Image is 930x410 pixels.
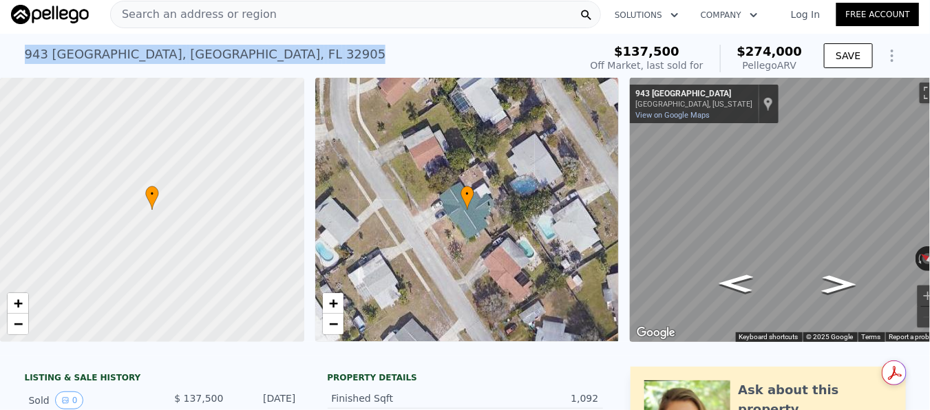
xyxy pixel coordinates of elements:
div: [DATE] [235,391,296,409]
div: Property details [328,372,603,383]
span: $ 137,500 [174,393,223,404]
span: • [461,188,474,200]
div: Off Market, last sold for [591,58,704,72]
a: View on Google Maps [635,111,710,120]
span: • [145,188,159,200]
div: LISTING & SALE HISTORY [25,372,300,386]
span: Search an address or region [111,6,277,23]
div: Pellego ARV [737,58,803,72]
div: Sold [29,391,151,409]
img: Pellego [11,5,89,24]
div: • [461,186,474,210]
div: 943 [GEOGRAPHIC_DATA] [635,89,752,100]
a: Open this area in Google Maps (opens a new window) [633,324,679,342]
button: Rotate counterclockwise [916,246,923,271]
span: − [328,315,337,332]
a: Log In [774,8,836,21]
span: − [14,315,23,332]
div: [GEOGRAPHIC_DATA], [US_STATE] [635,100,752,109]
div: 943 [GEOGRAPHIC_DATA] , [GEOGRAPHIC_DATA] , FL 32905 [25,45,386,64]
a: Free Account [836,3,919,26]
img: Google [633,324,679,342]
div: 1,092 [465,391,599,405]
button: Keyboard shortcuts [739,332,799,342]
span: $137,500 [614,44,679,58]
a: Zoom out [8,314,28,334]
span: + [328,294,337,312]
div: • [145,186,159,210]
button: View historical data [55,391,84,409]
button: Show Options [878,42,906,69]
a: Zoom out [323,314,344,334]
button: Company [690,3,769,28]
a: Show location on map [763,96,773,111]
button: Solutions [604,3,690,28]
a: Terms (opens in new tab) [862,333,881,341]
path: Go Northwest, Canal Ln NE [704,270,768,297]
span: $274,000 [737,44,803,58]
span: + [14,294,23,312]
path: Go Southeast, Canal Ln NE [807,271,871,298]
button: SAVE [824,43,872,68]
a: Zoom in [323,293,344,314]
a: Zoom in [8,293,28,314]
div: Finished Sqft [332,391,465,405]
span: © 2025 Google [807,333,854,341]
